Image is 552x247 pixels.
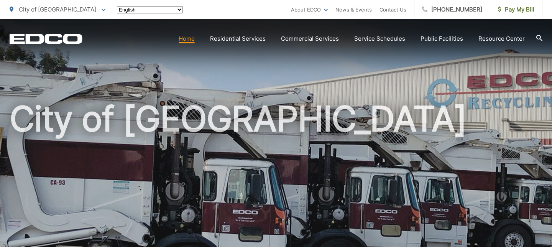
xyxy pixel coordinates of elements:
a: Home [179,34,195,43]
a: Service Schedules [354,34,405,43]
a: About EDCO [291,5,328,14]
a: EDCD logo. Return to the homepage. [10,33,82,44]
a: Public Facilities [421,34,463,43]
a: Resource Center [478,34,525,43]
a: Contact Us [379,5,406,14]
select: Select a language [117,6,183,13]
span: City of [GEOGRAPHIC_DATA] [19,6,96,13]
a: Commercial Services [281,34,339,43]
a: Residential Services [210,34,266,43]
a: News & Events [335,5,372,14]
span: Pay My Bill [498,5,534,14]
